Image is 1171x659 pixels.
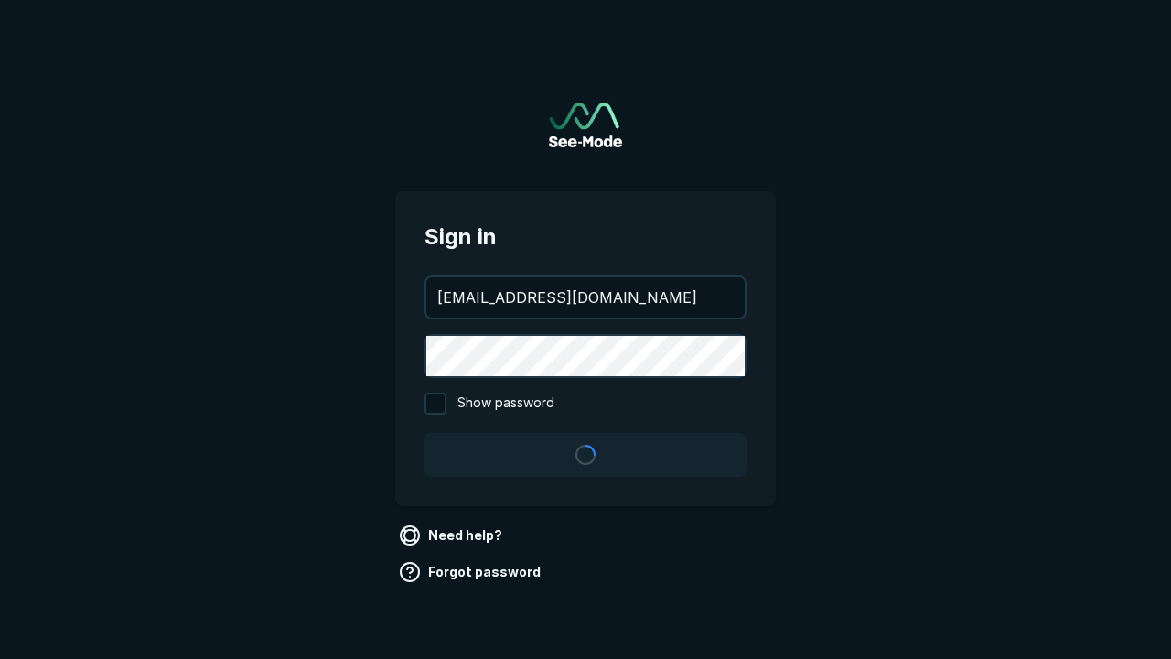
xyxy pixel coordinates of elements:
input: your@email.com [426,277,745,318]
a: Forgot password [395,557,548,587]
span: Sign in [424,221,747,254]
a: Go to sign in [549,103,622,147]
a: Need help? [395,521,510,550]
img: See-Mode Logo [549,103,622,147]
span: Show password [457,393,554,415]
